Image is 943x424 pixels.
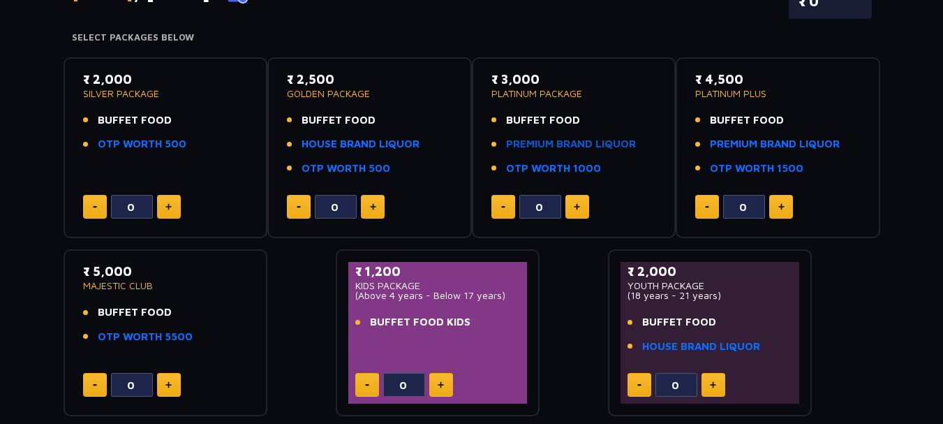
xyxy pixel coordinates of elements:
[302,136,419,152] a: HOUSE BRAND LIQUOR
[506,112,580,129] span: BUFFET FOOD
[302,161,390,177] a: OTP WORTH 500
[710,161,803,177] a: OTP WORTH 1500
[491,89,657,98] p: PLATINUM PACKAGE
[72,32,872,43] h4: Select Packages Below
[438,381,444,388] img: plus
[705,206,709,208] img: minus
[491,70,657,89] p: ₹ 3,000
[370,203,376,210] img: plus
[83,70,248,89] p: ₹ 2,000
[695,70,861,89] p: ₹ 4,500
[370,314,470,330] span: BUFFET FOOD KIDS
[710,112,784,129] span: BUFFET FOOD
[355,291,521,300] p: (Above 4 years - Below 17 years)
[574,203,580,210] img: plus
[642,339,760,355] a: HOUSE BRAND LIQUOR
[501,206,505,208] img: minus
[98,305,172,321] span: BUFFET FOOD
[628,281,793,291] p: YOUTH PACKAGE
[165,381,172,388] img: plus
[695,89,861,98] p: PLATINUM PLUS
[710,381,716,388] img: plus
[93,384,97,386] img: minus
[778,203,785,210] img: plus
[287,89,452,98] p: GOLDEN PACKAGE
[506,136,636,152] a: PREMIUM BRAND LIQUOR
[302,112,376,129] span: BUFFET FOOD
[165,203,172,210] img: plus
[710,136,840,152] a: PREMIUM BRAND LIQUOR
[637,384,641,386] img: minus
[83,89,248,98] p: SILVER PACKAGE
[98,136,186,152] a: OTP WORTH 500
[83,281,248,291] p: MAJESTIC CLUB
[506,161,601,177] a: OTP WORTH 1000
[355,281,521,291] p: KIDS PACKAGE
[83,262,248,281] p: ₹ 5,000
[628,262,793,281] p: ₹ 2,000
[98,112,172,129] span: BUFFET FOOD
[355,262,521,281] p: ₹ 1,200
[98,329,193,345] a: OTP WORTH 5500
[297,206,301,208] img: minus
[287,70,452,89] p: ₹ 2,500
[93,206,97,208] img: minus
[365,384,369,386] img: minus
[642,314,716,330] span: BUFFET FOOD
[628,291,793,300] p: (18 years - 21 years)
